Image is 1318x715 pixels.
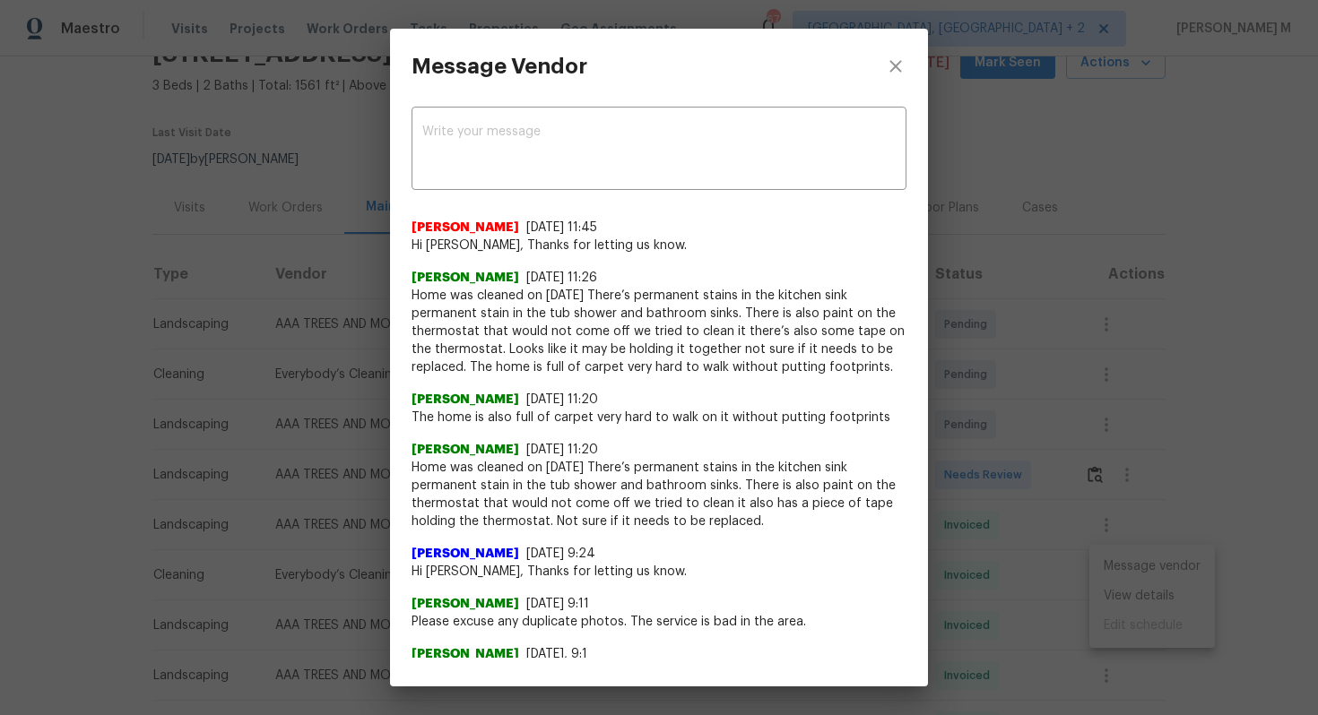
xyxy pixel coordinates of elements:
[526,221,597,234] span: [DATE] 11:45
[412,219,519,237] span: [PERSON_NAME]
[412,269,519,287] span: [PERSON_NAME]
[412,54,587,79] h3: Message Vendor
[412,441,519,459] span: [PERSON_NAME]
[863,29,928,104] button: close
[412,595,519,613] span: [PERSON_NAME]
[412,545,519,563] span: [PERSON_NAME]
[526,547,595,560] span: [DATE] 9:24
[526,648,587,660] span: [DATE], 9:1
[412,287,906,376] span: Home was cleaned on [DATE] There’s permanent stains in the kitchen sink permanent stain in the tu...
[412,459,906,530] span: Home was cleaned on [DATE] There’s permanent stains in the kitchen sink permanent stain in the tu...
[526,393,598,406] span: [DATE] 11:20
[412,391,519,409] span: [PERSON_NAME]
[526,444,598,456] span: [DATE] 11:20
[526,598,589,610] span: [DATE] 9:11
[412,563,906,581] span: Hi [PERSON_NAME], Thanks for letting us know.
[526,271,597,284] span: [DATE] 11:26
[412,237,906,254] span: Hi [PERSON_NAME], Thanks for letting us know.
[412,409,906,426] span: The home is also full of carpet very hard to walk on it without putting footprints
[412,645,519,663] span: [PERSON_NAME]
[412,613,906,631] span: Please excuse any duplicate photos. The service is bad in the area.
